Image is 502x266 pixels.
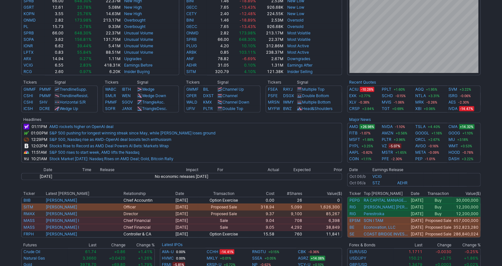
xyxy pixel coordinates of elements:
[449,130,460,136] a: GOOG
[427,93,440,98] span: +3.31%
[287,56,310,61] a: Downgrades
[60,93,76,98] span: Trendline
[425,100,438,105] span: -0.26%
[46,225,79,230] a: [PERSON_NAME] I
[54,79,98,86] th: Signal
[186,100,197,105] a: WALD
[393,87,406,92] span: +1.60%
[449,93,458,99] a: ISRG
[46,211,77,216] a: [PERSON_NAME]
[415,99,424,105] a: MRK
[187,24,198,29] a: GECC
[45,56,64,62] td: 14.94
[187,50,197,55] a: ARBK
[24,218,35,223] a: MASS
[77,11,92,16] span: 25.76%
[361,106,375,111] span: +3.84%
[395,93,407,98] span: -0.15%
[449,136,455,143] a: MU
[24,249,40,254] a: Crude Oil
[77,5,92,10] span: 22.78%
[459,93,472,98] span: -0.06%
[45,62,64,69] td: 6.55
[349,156,359,162] a: COIN
[349,86,359,93] a: ACIU
[382,124,393,130] a: NVDA
[184,79,217,86] th: Tickers
[349,130,358,136] a: FITB
[24,232,34,236] a: FRPH
[241,43,256,48] span: 10.10%
[415,156,423,162] a: PEP
[373,180,380,185] a: STZ
[203,106,213,111] a: PLTR
[103,79,137,86] th: Tickers
[382,99,392,105] a: MVIS
[45,17,64,23] td: 2.82
[302,100,330,105] a: Multiple Bottom
[186,87,199,92] a: GMMF
[256,69,284,75] td: 121.38K
[105,100,117,105] a: PMMF
[142,106,167,111] a: TriangleDesc.
[287,5,304,10] a: New Low
[349,180,366,185] a: Oct 06/a
[157,100,164,105] span: Asc.
[24,256,45,261] a: Natural Gas
[203,100,212,105] a: KMX
[239,37,256,42] span: 648.30%
[287,24,303,29] a: Oversold
[349,124,358,130] a: AMD
[46,218,79,223] a: [PERSON_NAME] I
[24,56,31,61] a: ARX
[364,198,409,203] a: RA CAPITAL MANAGEMENT, L.P.
[302,106,332,111] a: Head&Shoulders
[60,93,88,98] a: TrendlineResist.
[252,249,266,255] a: RNGTU
[45,69,64,75] td: 2.60
[459,87,472,92] span: +3.22%
[349,198,360,203] a: PEPG
[24,198,31,203] a: BIIB
[203,93,214,98] a: DXST
[415,143,426,149] a: AVGO
[49,137,171,142] a: S&P 500, Nasdaq rise as AMD-OpenAI deal boosts tech enthusiasm
[382,143,387,149] a: VZ
[256,4,284,11] td: 926.68K
[268,87,278,92] a: FSEA
[252,255,262,261] a: SSEA
[207,11,229,17] td: 2.40
[393,100,406,105] span: -1.06%
[39,106,50,111] a: DCRE
[287,18,303,23] a: Oversold
[45,43,64,49] td: 6.62
[364,218,383,223] a: SON I TAM
[124,69,150,74] a: Insider Buying
[39,93,51,98] a: PMMF
[187,63,197,68] a: AEHR
[122,100,133,105] a: SGOV
[349,211,356,216] a: RIG
[449,105,458,112] a: IVDA
[92,17,121,23] td: 213.17M
[287,69,312,74] a: Insider Selling
[92,49,121,56] td: 88.51M
[222,106,243,111] a: Double Top
[449,143,458,149] a: WMT
[242,56,256,61] span: -6.69%
[24,63,33,68] a: VCIG
[24,205,33,209] a: SITM
[244,69,256,74] span: 4.10%
[124,50,153,55] a: Unusual Volume
[46,232,77,236] a: [PERSON_NAME]
[124,31,153,35] a: Unusual Volume
[21,79,54,86] th: Tickers
[24,37,34,42] a: SOPA
[162,242,182,247] a: Latest IPOs
[207,4,229,11] td: 7.65
[49,150,139,155] a: S&P 500 rises to start week, AMD lifts the Nasdaq
[203,87,209,92] a: BIL
[358,93,371,98] span: +2.77%
[124,5,142,10] a: New High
